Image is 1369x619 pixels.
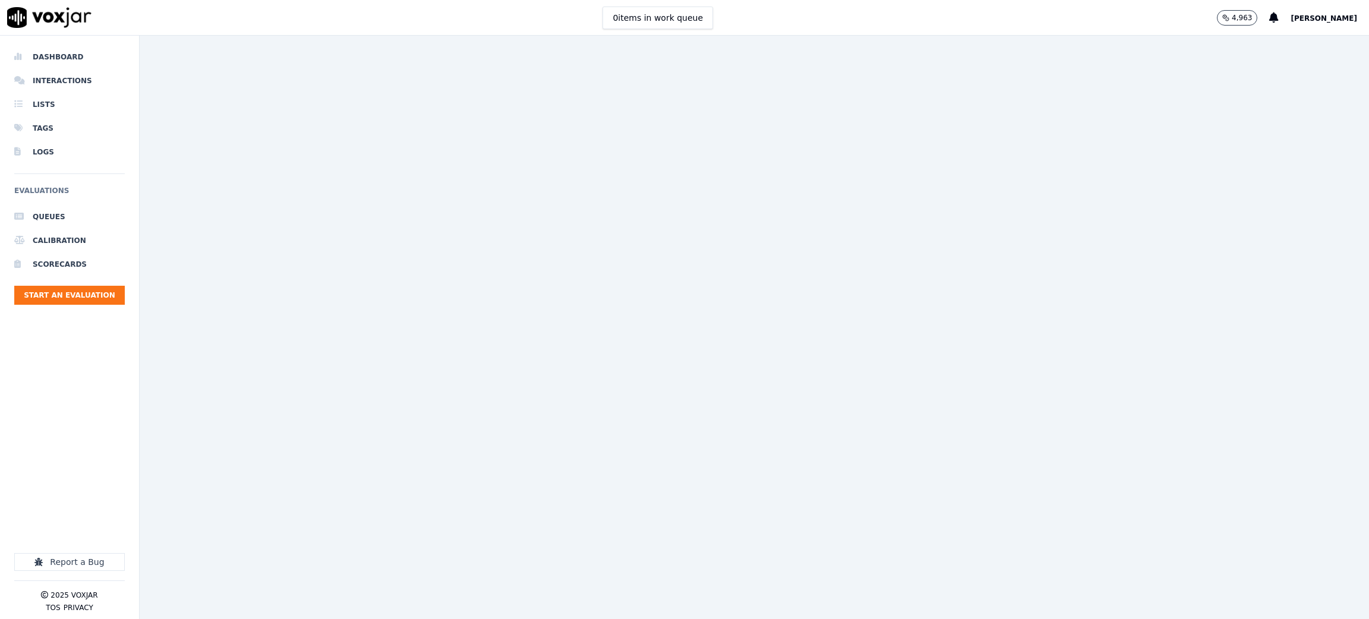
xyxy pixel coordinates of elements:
[46,603,60,612] button: TOS
[1232,13,1252,23] p: 4,963
[603,7,713,29] button: 0items in work queue
[14,116,125,140] a: Tags
[7,7,92,28] img: voxjar logo
[1217,10,1257,26] button: 4,963
[1291,14,1357,23] span: [PERSON_NAME]
[14,229,125,252] a: Calibration
[14,184,125,205] h6: Evaluations
[14,69,125,93] a: Interactions
[14,140,125,164] a: Logs
[1217,10,1269,26] button: 4,963
[14,252,125,276] a: Scorecards
[51,590,97,600] p: 2025 Voxjar
[1291,11,1369,25] button: [PERSON_NAME]
[14,205,125,229] a: Queues
[14,93,125,116] a: Lists
[14,286,125,305] button: Start an Evaluation
[64,603,93,612] button: Privacy
[14,45,125,69] a: Dashboard
[14,553,125,571] button: Report a Bug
